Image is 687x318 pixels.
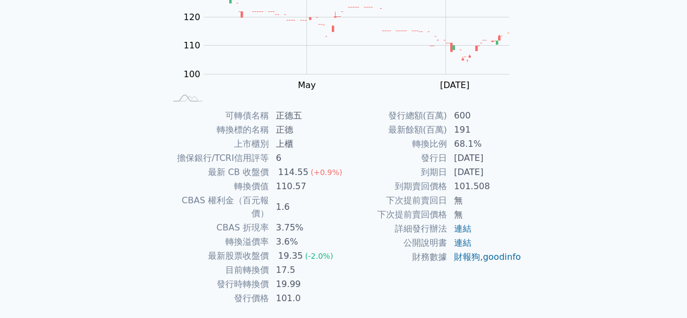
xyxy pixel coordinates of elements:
td: 101.508 [448,179,522,194]
td: 68.1% [448,137,522,151]
td: 詳細發行辦法 [344,222,448,236]
td: 下次提前賣回價格 [344,208,448,222]
div: 114.55 [276,166,311,179]
td: 最新餘額(百萬) [344,123,448,137]
td: 最新 CB 收盤價 [166,165,269,179]
iframe: Chat Widget [633,266,687,318]
td: 轉換價值 [166,179,269,194]
tspan: [DATE] [440,80,469,90]
td: 發行時轉換價 [166,277,269,291]
td: 轉換標的名稱 [166,123,269,137]
td: 公開說明書 [344,236,448,250]
a: 連結 [454,238,471,248]
td: 財務數據 [344,250,448,264]
td: 最新股票收盤價 [166,249,269,263]
td: 發行價格 [166,291,269,305]
td: 191 [448,123,522,137]
td: [DATE] [448,165,522,179]
tspan: 100 [184,69,200,79]
td: 正德五 [269,109,344,123]
td: 上市櫃別 [166,137,269,151]
td: 110.57 [269,179,344,194]
td: CBAS 權利金（百元報價） [166,194,269,221]
td: 無 [448,194,522,208]
div: 19.35 [276,250,305,263]
td: 正德 [269,123,344,137]
td: 轉換比例 [344,137,448,151]
td: 轉換溢價率 [166,235,269,249]
td: 101.0 [269,291,344,305]
td: 擔保銀行/TCRI信用評等 [166,151,269,165]
a: 財報狗 [454,252,480,262]
td: 到期日 [344,165,448,179]
tspan: 120 [184,12,200,22]
td: 發行日 [344,151,448,165]
tspan: May [298,80,316,90]
tspan: 110 [184,40,200,51]
td: CBAS 折現率 [166,221,269,235]
td: [DATE] [448,151,522,165]
td: 目前轉換價 [166,263,269,277]
td: 下次提前賣回日 [344,194,448,208]
td: 1.6 [269,194,344,221]
td: 600 [448,109,522,123]
span: (+0.9%) [311,168,342,177]
td: , [448,250,522,264]
td: 6 [269,151,344,165]
td: 發行總額(百萬) [344,109,448,123]
a: 連結 [454,223,471,234]
td: 19.99 [269,277,344,291]
td: 17.5 [269,263,344,277]
td: 到期賣回價格 [344,179,448,194]
span: (-2.0%) [305,252,333,260]
td: 3.6% [269,235,344,249]
div: 聊天小工具 [633,266,687,318]
td: 上櫃 [269,137,344,151]
td: 3.75% [269,221,344,235]
td: 無 [448,208,522,222]
td: 可轉債名稱 [166,109,269,123]
a: goodinfo [483,252,521,262]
